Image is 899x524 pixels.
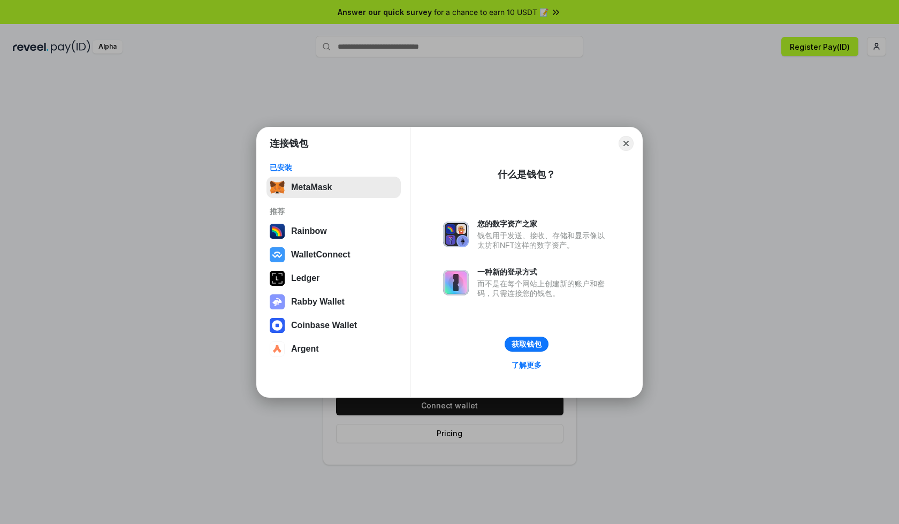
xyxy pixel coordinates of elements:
[270,207,398,216] div: 推荐
[266,268,401,289] button: Ledger
[270,294,285,309] img: svg+xml,%3Csvg%20xmlns%3D%22http%3A%2F%2Fwww.w3.org%2F2000%2Fsvg%22%20fill%3D%22none%22%20viewBox...
[270,163,398,172] div: 已安装
[512,339,542,349] div: 获取钱包
[498,168,555,181] div: 什么是钱包？
[270,180,285,195] img: svg+xml,%3Csvg%20fill%3D%22none%22%20height%3D%2233%22%20viewBox%3D%220%200%2035%2033%22%20width%...
[291,226,327,236] div: Rainbow
[266,291,401,313] button: Rabby Wallet
[266,244,401,265] button: WalletConnect
[266,221,401,242] button: Rainbow
[477,231,610,250] div: 钱包用于发送、接收、存储和显示像以太坊和NFT这样的数字资产。
[291,344,319,354] div: Argent
[270,247,285,262] img: svg+xml,%3Csvg%20width%3D%2228%22%20height%3D%2228%22%20viewBox%3D%220%200%2028%2028%22%20fill%3D...
[291,183,332,192] div: MetaMask
[270,224,285,239] img: svg+xml,%3Csvg%20width%3D%22120%22%20height%3D%22120%22%20viewBox%3D%220%200%20120%20120%22%20fil...
[266,177,401,198] button: MetaMask
[270,341,285,356] img: svg+xml,%3Csvg%20width%3D%2228%22%20height%3D%2228%22%20viewBox%3D%220%200%2028%2028%22%20fill%3D...
[270,271,285,286] img: svg+xml,%3Csvg%20xmlns%3D%22http%3A%2F%2Fwww.w3.org%2F2000%2Fsvg%22%20width%3D%2228%22%20height%3...
[619,136,634,151] button: Close
[477,279,610,298] div: 而不是在每个网站上创建新的账户和密码，只需连接您的钱包。
[266,315,401,336] button: Coinbase Wallet
[291,321,357,330] div: Coinbase Wallet
[270,318,285,333] img: svg+xml,%3Csvg%20width%3D%2228%22%20height%3D%2228%22%20viewBox%3D%220%200%2028%2028%22%20fill%3D...
[505,337,548,352] button: 获取钱包
[266,338,401,360] button: Argent
[270,137,308,150] h1: 连接钱包
[477,219,610,229] div: 您的数字资产之家
[291,250,351,260] div: WalletConnect
[512,360,542,370] div: 了解更多
[291,297,345,307] div: Rabby Wallet
[443,270,469,295] img: svg+xml,%3Csvg%20xmlns%3D%22http%3A%2F%2Fwww.w3.org%2F2000%2Fsvg%22%20fill%3D%22none%22%20viewBox...
[477,267,610,277] div: 一种新的登录方式
[443,222,469,247] img: svg+xml,%3Csvg%20xmlns%3D%22http%3A%2F%2Fwww.w3.org%2F2000%2Fsvg%22%20fill%3D%22none%22%20viewBox...
[505,358,548,372] a: 了解更多
[291,274,319,283] div: Ledger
